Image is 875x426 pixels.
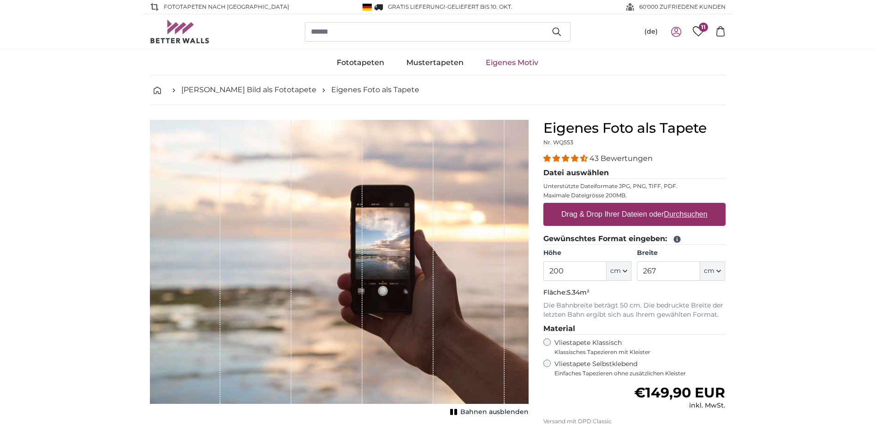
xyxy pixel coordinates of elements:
button: (de) [637,24,665,40]
span: Einfaches Tapezieren ohne zusätzlichen Kleister [554,370,726,377]
p: Versand mit DPD Classic [543,418,726,425]
button: cm [700,261,725,281]
span: Nr. WQ553 [543,139,573,146]
u: Durchsuchen [664,210,707,218]
legend: Material [543,323,726,335]
span: cm [704,266,714,276]
a: Mustertapeten [395,51,475,75]
span: 5.34m² [567,288,589,296]
span: 4.40 stars [543,154,589,163]
span: Geliefert bis 10. Okt. [447,3,512,10]
p: Fläche: [543,288,726,297]
span: cm [610,266,621,276]
label: Breite [637,248,725,258]
a: Eigenes Foto als Tapete [331,84,419,95]
button: Bahnen ausblenden [447,406,529,419]
span: €149,90 EUR [634,384,725,401]
span: 60'000 ZUFRIEDENE KUNDEN [639,3,726,11]
button: cm [607,261,631,281]
div: 1 of 1 [150,120,529,419]
span: GRATIS Lieferung! [388,3,445,10]
legend: Datei auswählen [543,167,726,179]
a: [PERSON_NAME] Bild als Fototapete [181,84,316,95]
label: Drag & Drop Ihrer Dateien oder [558,205,711,224]
span: - [445,3,512,10]
img: Deutschland [363,4,372,11]
span: Bahnen ausblenden [460,408,529,417]
legend: Gewünschtes Format eingeben: [543,233,726,245]
span: Klassisches Tapezieren mit Kleister [554,349,718,356]
h1: Eigenes Foto als Tapete [543,120,726,136]
label: Vliestapete Selbstklebend [554,360,726,377]
label: Vliestapete Klassisch [554,338,718,356]
div: inkl. MwSt. [634,401,725,410]
nav: breadcrumbs [150,75,726,105]
img: Betterwalls [150,20,210,43]
p: Maximale Dateigrösse 200MB. [543,192,726,199]
span: 11 [699,23,708,32]
p: Unterstützte Dateiformate JPG, PNG, TIFF, PDF. [543,183,726,190]
span: 43 Bewertungen [589,154,653,163]
label: Höhe [543,248,631,258]
a: Fototapeten [326,51,395,75]
p: Die Bahnbreite beträgt 50 cm. Die bedruckte Breite der letzten Bahn ergibt sich aus Ihrem gewählt... [543,301,726,319]
span: Fototapeten nach [GEOGRAPHIC_DATA] [164,3,289,11]
a: Eigenes Motiv [475,51,549,75]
